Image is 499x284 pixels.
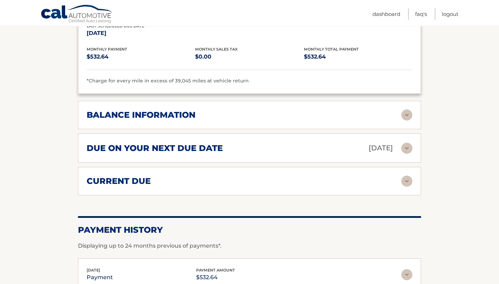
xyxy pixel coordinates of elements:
[196,268,235,273] span: payment amount
[41,5,113,25] a: Cal Automotive
[401,176,412,187] img: accordion-rest.svg
[78,225,421,235] h2: Payment History
[87,143,223,153] h2: due on your next due date
[87,47,127,52] span: Monthly Payment
[304,52,412,62] p: $532.64
[195,52,304,62] p: $0.00
[87,28,195,38] p: [DATE]
[87,78,249,84] span: *Charge for every mile in excess of 39,045 miles at vehicle return
[304,47,359,52] span: Monthly Total Payment
[401,269,412,280] img: accordion-rest.svg
[87,110,195,120] h2: balance information
[87,24,144,28] span: Last Scheduled Due Date
[415,8,427,20] a: FAQ's
[401,143,412,154] img: accordion-rest.svg
[369,142,393,154] p: [DATE]
[195,47,238,52] span: Monthly Sales Tax
[87,52,195,62] p: $532.64
[401,109,412,121] img: accordion-rest.svg
[442,8,458,20] a: Logout
[87,273,113,282] p: payment
[196,273,235,282] p: $532.64
[87,268,100,273] span: [DATE]
[373,8,400,20] a: Dashboard
[78,242,421,250] p: Displaying up to 24 months previous of payments*.
[87,176,151,186] h2: current due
